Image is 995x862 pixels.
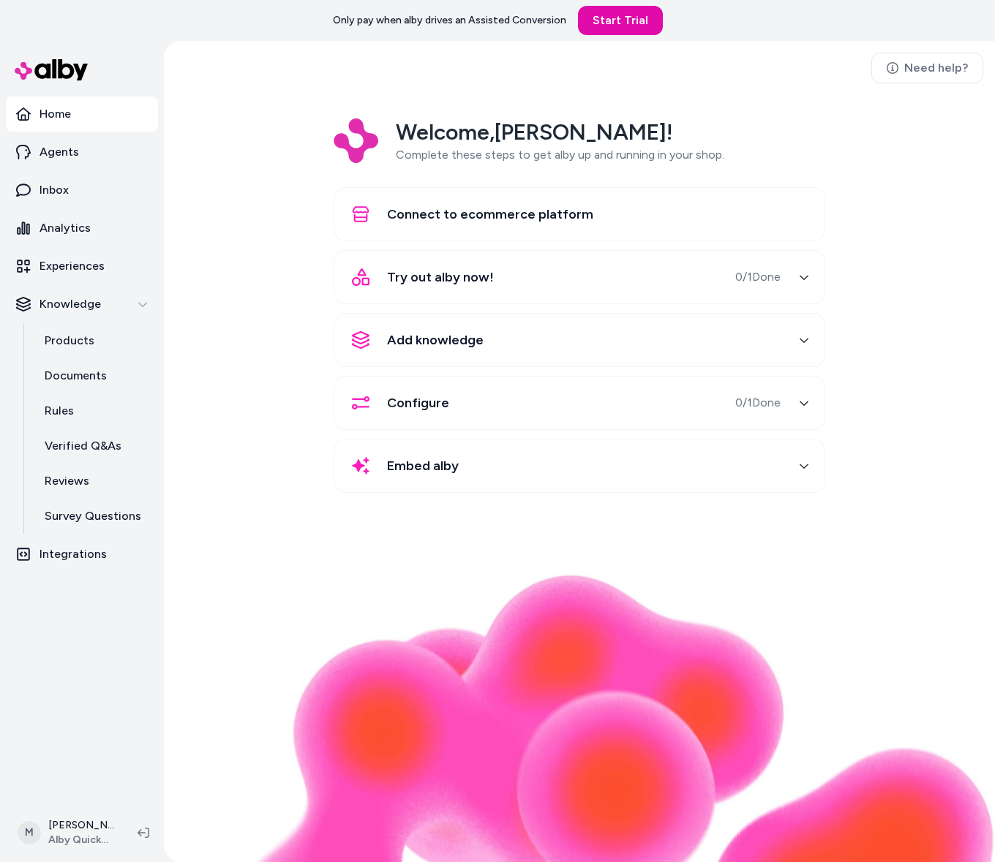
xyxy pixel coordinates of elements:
span: Add knowledge [387,330,484,350]
button: M[PERSON_NAME]Alby QuickStart Store [9,809,126,856]
p: Verified Q&As [45,437,121,455]
p: Knowledge [40,295,101,313]
span: Complete these steps to get alby up and running in your shop. [396,148,724,162]
span: Try out alby now! [387,267,494,287]
span: M [18,821,41,844]
a: Start Trial [578,6,663,35]
span: Embed alby [387,455,459,476]
p: Only pay when alby drives an Assisted Conversion [333,13,566,28]
button: Connect to ecommerce platform [343,197,816,232]
a: Survey Questions [30,499,158,534]
p: Products [45,332,94,349]
a: Products [30,323,158,358]
a: Rules [30,393,158,428]
button: Add knowledge [343,322,816,358]
button: Embed alby [343,448,816,483]
a: Home [6,97,158,132]
img: alby Logo [15,59,88,80]
a: Experiences [6,249,158,284]
img: alby Bubble [164,574,995,862]
button: Knowledge [6,287,158,322]
span: 0 / 1 Done [735,268,781,286]
a: Inbox [6,173,158,208]
h2: Welcome, [PERSON_NAME] ! [396,118,724,146]
img: Logo [334,118,378,163]
p: Experiences [40,257,105,275]
button: Configure0/1Done [343,385,816,420]
p: Documents [45,367,107,385]
span: Connect to ecommerce platform [387,204,593,224]
p: Analytics [40,219,91,237]
button: Try out alby now!0/1Done [343,260,816,295]
a: Agents [6,135,158,170]
p: Survey Questions [45,507,141,525]
a: Analytics [6,211,158,246]
p: [PERSON_NAME] [48,818,114,833]
p: Integrations [40,545,107,563]
p: Rules [45,402,74,420]
a: Need help? [871,53,983,83]
a: Reviews [30,464,158,499]
a: Documents [30,358,158,393]
p: Reviews [45,472,89,490]
span: Alby QuickStart Store [48,833,114,847]
span: Configure [387,393,449,413]
a: Verified Q&As [30,428,158,464]
p: Inbox [40,181,69,199]
a: Integrations [6,537,158,572]
p: Agents [40,143,79,161]
p: Home [40,105,71,123]
span: 0 / 1 Done [735,394,781,412]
